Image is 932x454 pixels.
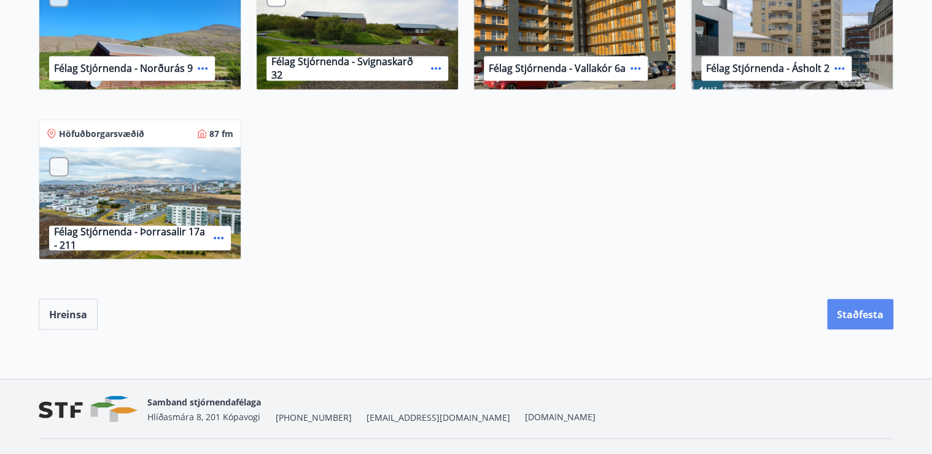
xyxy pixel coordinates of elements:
[147,410,260,422] span: Hlíðasmára 8, 201 Kópavogi
[54,224,209,251] p: Félag Stjórnenda - Þorrasalir 17a - 211
[489,61,626,75] p: Félag Stjórnenda - Vallakór 6a
[39,396,138,422] img: vjCaq2fThgY3EUYqSgpjEiBg6WP39ov69hlhuPVN.png
[59,127,144,139] p: Höfuðborgarsvæðið
[54,61,193,75] p: Félag Stjórnenda - Norðurás 9
[209,127,233,139] p: 87 fm
[706,61,829,75] p: Félag Stjórnenda - Ásholt 2
[827,299,893,329] button: Staðfesta
[271,55,426,82] p: Félag Stjórnenda - Svignaskarð 32
[525,410,596,422] a: [DOMAIN_NAME]
[276,411,352,423] span: [PHONE_NUMBER]
[39,299,98,329] button: Hreinsa
[367,411,510,423] span: [EMAIL_ADDRESS][DOMAIN_NAME]
[147,396,261,407] span: Samband stjórnendafélaga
